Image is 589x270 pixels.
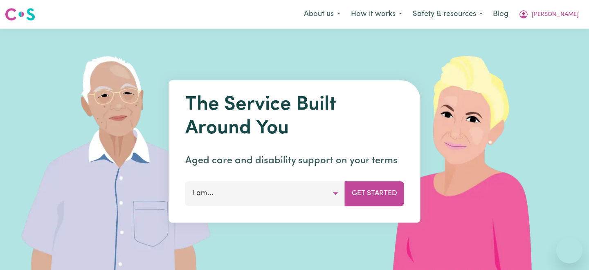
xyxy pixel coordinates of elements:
a: Careseekers logo [5,5,35,24]
button: Safety & resources [407,6,488,23]
p: Aged care and disability support on your terms [185,153,404,168]
button: How it works [346,6,407,23]
iframe: Button to launch messaging window [556,237,582,263]
a: Blog [488,5,513,23]
h1: The Service Built Around You [185,93,404,140]
button: Get Started [345,181,404,206]
img: Careseekers logo [5,7,35,22]
button: I am... [185,181,345,206]
button: About us [299,6,346,23]
span: [PERSON_NAME] [532,10,579,19]
button: My Account [513,6,584,23]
